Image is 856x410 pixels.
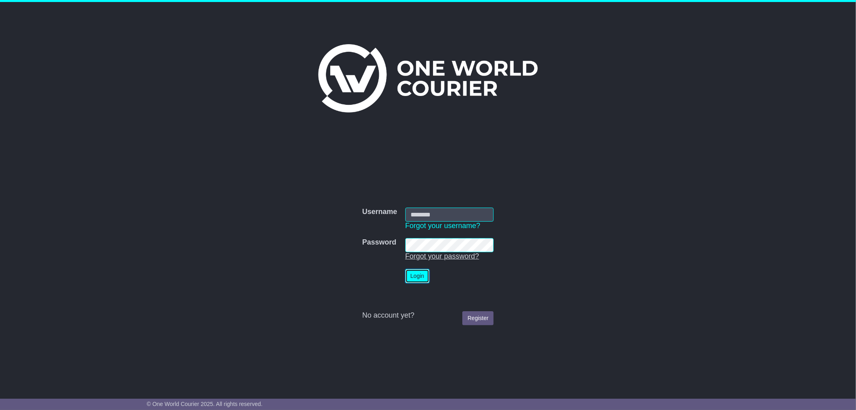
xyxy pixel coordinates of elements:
[462,311,494,325] a: Register
[405,222,480,230] a: Forgot your username?
[362,311,494,320] div: No account yet?
[147,401,263,407] span: © One World Courier 2025. All rights reserved.
[362,208,397,216] label: Username
[405,252,479,260] a: Forgot your password?
[362,238,396,247] label: Password
[405,269,429,283] button: Login
[318,44,537,112] img: One World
